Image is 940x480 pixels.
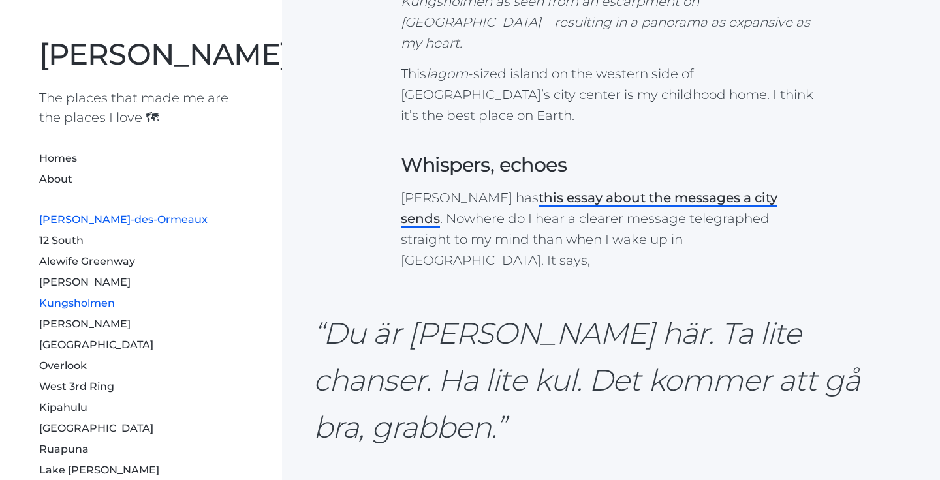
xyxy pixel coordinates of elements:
em: “Du är [PERSON_NAME] här. Ta lite chanser. Ha lite kul. Det kommer att gå bra, grabben.” [313,315,860,445]
a: [PERSON_NAME]-des-Ormeaux [39,213,208,226]
a: [GEOGRAPHIC_DATA] [39,338,153,351]
a: West 3rd Ring [39,380,114,393]
a: [PERSON_NAME] [39,318,131,330]
a: About [39,173,72,185]
a: Ruapuna [39,443,89,455]
a: Homes [39,152,77,164]
p: [PERSON_NAME] has . Nowhere do I hear a clearer message telegraphed straight to my mind than when... [401,187,822,271]
a: Alewife Greenway [39,255,135,267]
a: Lake [PERSON_NAME] [39,464,159,476]
p: This -sized island on the western side of [GEOGRAPHIC_DATA]’s city center is my childhood home. I... [401,63,822,126]
h1: The places that made me are the places I love 🗺 [39,88,243,127]
a: Overlook [39,359,87,372]
a: [PERSON_NAME] [39,276,131,288]
a: Kungsholmen [39,297,115,309]
a: [PERSON_NAME] [39,36,289,72]
em: lagom [426,66,468,82]
a: Kipahulu [39,401,87,413]
a: 12 South [39,234,84,247]
a: [GEOGRAPHIC_DATA] [39,422,153,434]
h3: Whispers, echoes [401,152,822,177]
a: this essay about the messages a city sends [401,190,777,228]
